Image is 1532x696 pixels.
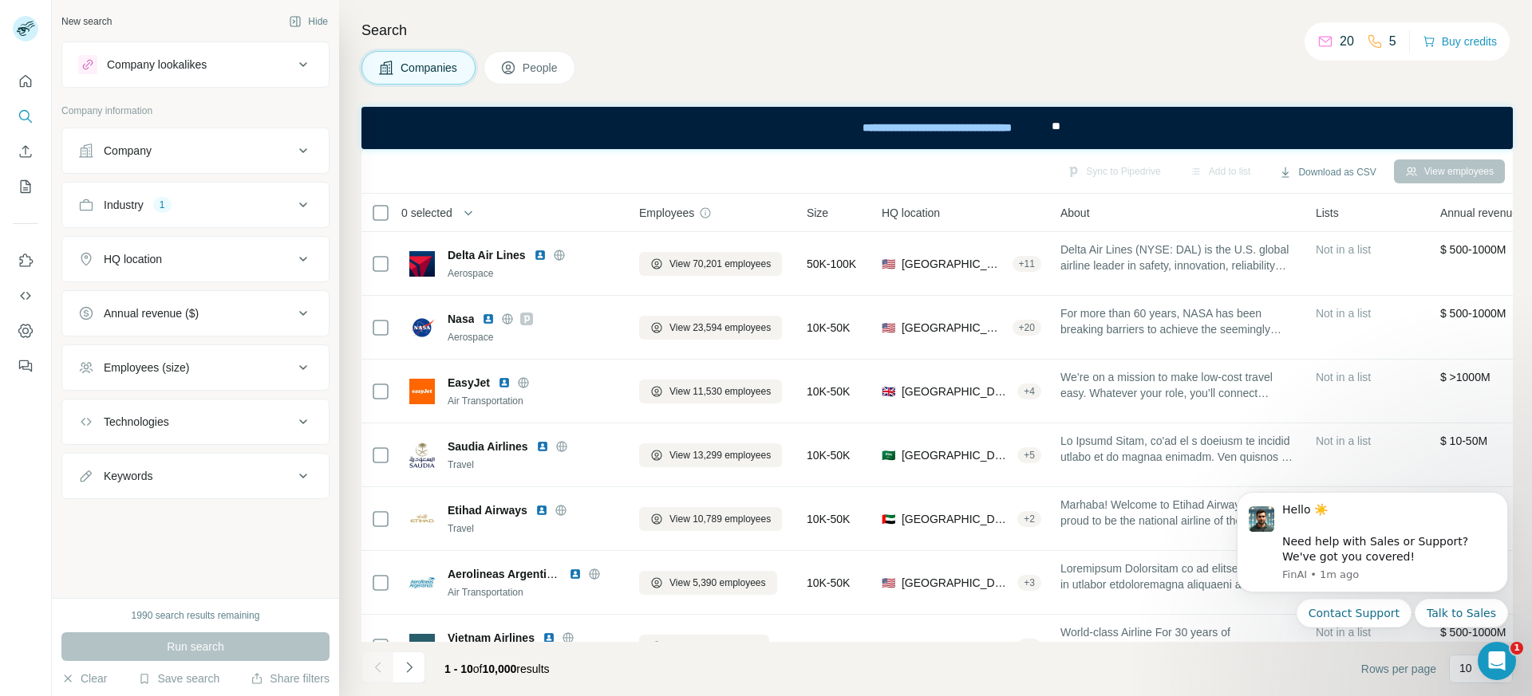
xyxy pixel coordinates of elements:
[1060,433,1297,465] span: Lo Ipsumd Sitam, co'ad el s doeiusm te incidid utlabo et do magnaa enimadm. Ven quisnos ex ullamc...
[1440,307,1506,320] span: $ 500-1000M
[361,19,1513,41] h4: Search
[882,256,895,272] span: 🇺🇸
[132,608,260,623] div: 1990 search results remaining
[1017,512,1041,526] div: + 2
[61,670,107,686] button: Clear
[104,468,152,484] div: Keywords
[473,663,483,675] span: of
[448,375,490,391] span: EasyJet
[1316,371,1371,383] span: Not in a list
[61,14,112,29] div: New search
[409,442,435,468] img: Logo of Saudia Airlines
[444,663,550,675] span: results
[1510,642,1523,655] span: 1
[807,447,850,463] span: 10K-50K
[669,639,758,654] span: View 934 employees
[1340,32,1354,51] p: 20
[1017,448,1041,462] div: + 5
[1017,384,1041,399] div: + 4
[104,414,169,430] div: Technologies
[807,320,850,336] span: 10K-50K
[448,502,527,518] span: Etihad Airways
[62,45,329,84] button: Company lookalikes
[639,316,782,340] button: View 23,594 employees
[534,249,547,261] img: LinkedIn logo
[13,317,38,345] button: Dashboard
[882,447,895,463] span: 🇸🇦
[807,511,850,527] span: 10K-50K
[807,256,856,272] span: 50K-100K
[669,384,771,399] span: View 11,530 employees
[1440,371,1491,383] span: $ >1000M
[448,311,474,327] span: Nasa
[401,60,459,76] span: Companies
[543,631,555,644] img: LinkedIn logo
[639,571,777,595] button: View 5,390 employees
[62,348,329,387] button: Employees (size)
[536,440,549,453] img: LinkedIn logo
[1060,369,1297,401] span: We’re on a mission to make low-cost travel easy. Whatever your role, you’ll connect millions of p...
[1316,307,1371,320] span: Not in a list
[807,639,850,655] span: 10K-50K
[61,104,330,118] p: Company information
[104,251,162,267] div: HQ location
[448,568,566,580] span: Aerolineas Argentinas
[107,57,207,73] div: Company lookalikes
[882,511,895,527] span: 🇦🇪
[104,197,144,213] div: Industry
[1060,560,1297,592] span: Loremipsum Dolorsitam co ad elitsedd eiusm te in utlabor etdoloremagna aliquaeni a minimveni qu n...
[535,504,548,517] img: LinkedIn logo
[448,521,620,536] div: Travel
[1389,32,1396,51] p: 5
[448,266,620,281] div: Aerospace
[409,506,435,532] img: Logo of Etihad Airways
[153,198,172,212] div: 1
[669,257,771,271] span: View 70,201 employees
[409,379,435,404] img: Logo of EasyJet
[448,330,620,344] div: Aerospace
[409,570,435,596] img: Logo of Aerolineas Argentinas
[448,458,620,472] div: Travel
[62,186,329,224] button: Industry1
[1423,30,1497,53] button: Buy credits
[902,511,1011,527] span: [GEOGRAPHIC_DATA], [GEOGRAPHIC_DATA]
[639,635,769,659] button: View 934 employees
[639,443,782,467] button: View 13,299 employees
[1060,205,1090,221] span: About
[13,137,38,166] button: Enrich CSV
[1013,257,1041,271] div: + 11
[444,663,473,675] span: 1 - 10
[409,634,435,659] img: Logo of Vietnam Airlines
[498,376,511,389] img: LinkedIn logo
[1060,497,1297,529] span: Marhaba! Welcome to Etihad Airways. We are proud to be the national airline of the [GEOGRAPHIC_DA...
[138,670,219,686] button: Save search
[882,205,940,221] span: HQ location
[669,512,771,526] span: View 10,789 employees
[448,394,620,408] div: Air Transportation
[62,240,329,278] button: HQ location
[807,205,828,221] span: Size
[393,651,425,683] button: Navigate to next page
[13,102,38,131] button: Search
[902,447,1011,463] span: [GEOGRAPHIC_DATA], [GEOGRAPHIC_DATA]
[62,132,329,170] button: Company
[62,457,329,495] button: Keywords
[1017,639,1041,654] div: + 7
[639,252,782,276] button: View 70,201 employees
[482,313,495,325] img: LinkedIn logo
[1440,435,1487,447] span: $ 10-50M
[1316,435,1371,447] span: Not in a list
[569,568,582,580] img: LinkedIn logo
[104,360,189,376] div: Employees (size)
[639,205,694,221] span: Employees
[882,639,895,655] span: 🇻🇳
[1213,472,1532,688] iframe: Intercom notifications message
[483,663,517,675] span: 10,000
[401,205,452,221] span: 0 selected
[104,305,199,321] div: Annual revenue ($)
